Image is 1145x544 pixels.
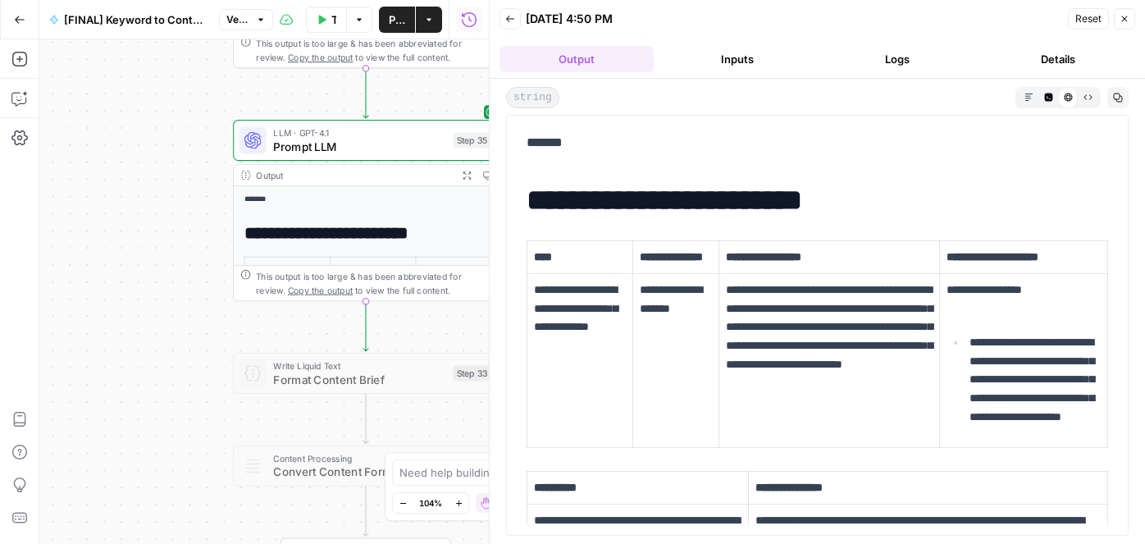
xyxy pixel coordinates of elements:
button: Test Workflow [306,7,346,33]
button: Output [500,46,654,72]
div: Step 33 [453,366,490,382]
span: Format Content Brief [273,371,446,388]
button: Inputs [660,46,814,72]
span: Convert Content Format [273,464,445,481]
g: Edge from step_26 to step_35 [363,68,368,118]
span: Test Workflow [331,11,336,28]
button: [FINAL] Keyword to Content Brief - EDITED FOR COPPER [39,7,216,33]
img: o3r9yhbrn24ooq0tey3lueqptmfj [244,457,262,474]
g: Edge from step_34 to end [363,486,368,536]
span: 104% [419,496,442,510]
button: Version 5 [219,9,273,30]
div: This output is too large & has been abbreviated for review. to view the full content. [256,270,490,297]
span: LLM · GPT-4.1 [273,126,446,139]
span: string [506,87,559,108]
button: Reset [1068,8,1109,30]
div: Write Liquid TextFormat Content BriefStep 33 [233,353,499,394]
button: Logs [821,46,975,72]
div: Step 35 [453,133,490,149]
button: Publish [379,7,415,33]
span: [FINAL] Keyword to Content Brief - EDITED FOR COPPER [64,11,206,28]
div: This output is too large & has been abbreviated for review. to view the full content. [256,37,490,64]
span: Copy the output [288,53,353,63]
span: Copy the output [288,286,353,296]
span: Write Liquid Text [273,359,446,373]
span: Publish [389,11,405,28]
span: Reset [1075,11,1102,26]
div: Output [256,169,451,183]
g: Edge from step_33 to step_34 [363,393,368,443]
span: Version 5 [226,12,251,27]
span: Content Processing [273,451,445,465]
div: Content ProcessingConvert Content FormatStep 34 [233,446,499,487]
span: Prompt LLM [273,138,446,155]
button: Details [981,46,1135,72]
g: Edge from step_35 to step_33 [363,301,368,351]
